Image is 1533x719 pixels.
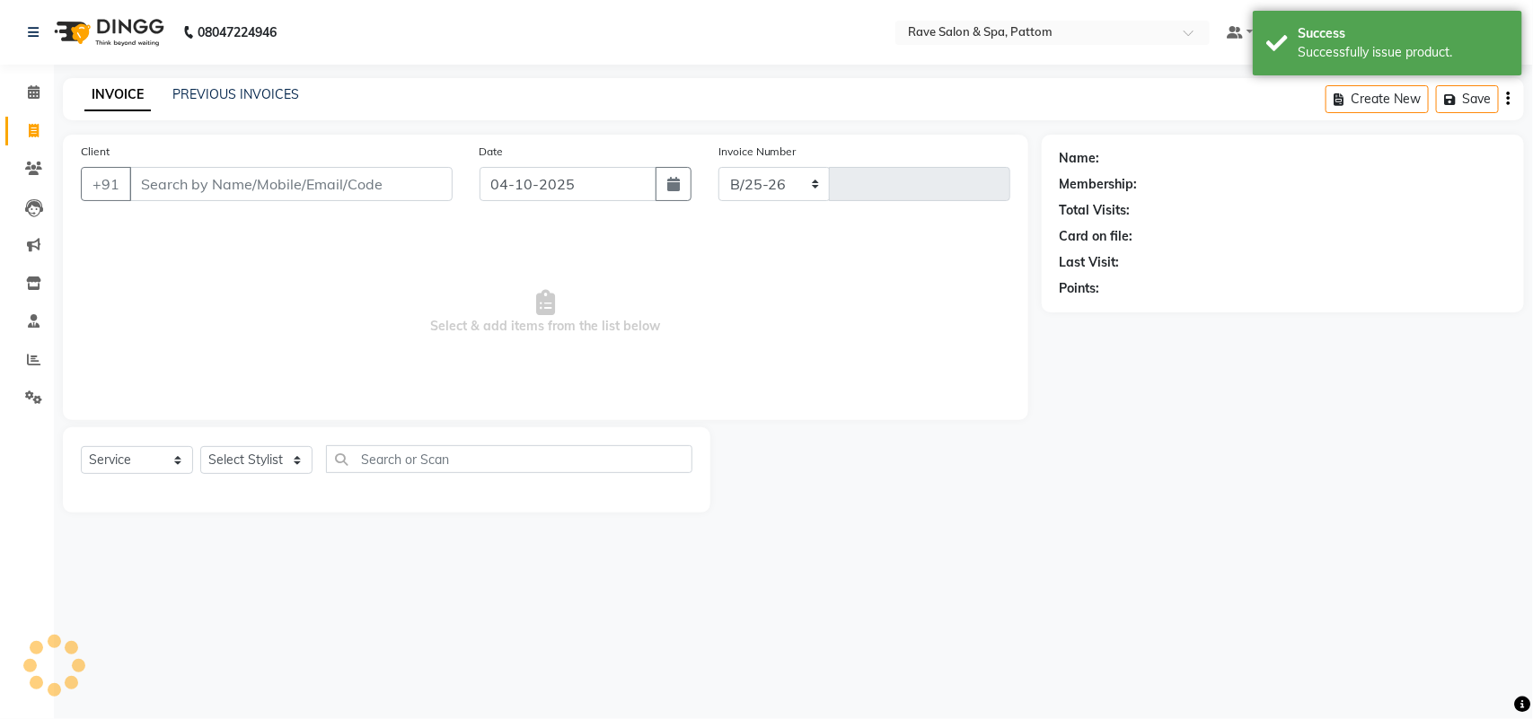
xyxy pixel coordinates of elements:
[1060,253,1120,272] div: Last Visit:
[480,144,504,160] label: Date
[326,445,692,473] input: Search or Scan
[1060,201,1131,220] div: Total Visits:
[1298,43,1509,62] div: Successfully issue product.
[129,167,453,201] input: Search by Name/Mobile/Email/Code
[81,167,131,201] button: +91
[81,144,110,160] label: Client
[1060,175,1138,194] div: Membership:
[46,7,169,57] img: logo
[1298,24,1509,43] div: Success
[84,79,151,111] a: INVOICE
[1326,85,1429,113] button: Create New
[172,86,299,102] a: PREVIOUS INVOICES
[198,7,277,57] b: 08047224946
[81,223,1010,402] span: Select & add items from the list below
[718,144,797,160] label: Invoice Number
[1060,149,1100,168] div: Name:
[1060,279,1100,298] div: Points:
[1060,227,1133,246] div: Card on file:
[1436,85,1499,113] button: Save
